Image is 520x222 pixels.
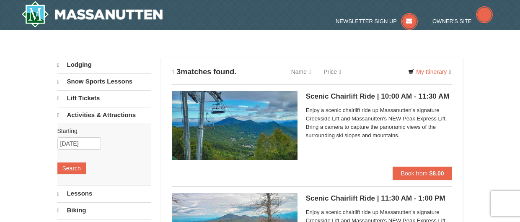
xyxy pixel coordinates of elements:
h5: Scenic Chairlift Ride | 11:30 AM - 1:00 PM [306,194,453,203]
a: Name [285,63,317,80]
a: Newsletter Sign Up [336,18,418,24]
span: Book from [401,170,428,177]
button: Book from $8.00 [393,167,453,180]
span: Newsletter Sign Up [336,18,397,24]
button: Search [57,162,86,174]
span: Owner's Site [432,18,472,24]
img: 24896431-1-a2e2611b.jpg [172,91,298,160]
a: My Itinerary [403,65,456,78]
a: Lift Tickets [57,90,151,106]
h5: Scenic Chairlift Ride | 10:00 AM - 11:30 AM [306,92,453,101]
a: Price [317,63,347,80]
img: Massanutten Resort Logo [21,1,163,28]
a: Biking [57,202,151,218]
a: Owner's Site [432,18,493,24]
a: Snow Sports Lessons [57,73,151,89]
a: Lodging [57,57,151,73]
a: Activities & Attractions [57,107,151,123]
a: Lessons [57,185,151,201]
span: Enjoy a scenic chairlift ride up Massanutten’s signature Creekside Lift and Massanutten's NEW Pea... [306,106,453,140]
label: Starting [57,127,145,135]
a: Massanutten Resort [21,1,163,28]
strong: $8.00 [429,170,444,177]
